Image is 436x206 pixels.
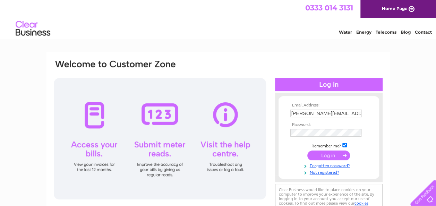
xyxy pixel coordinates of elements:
a: Contact [415,29,432,35]
a: Forgotten password? [290,162,369,169]
td: Remember me? [289,142,369,149]
a: Energy [356,29,371,35]
th: Email Address: [289,103,369,108]
img: logo.png [15,18,51,39]
a: 0333 014 3131 [305,3,353,12]
div: Clear Business is a trading name of Verastar Limited (registered in [GEOGRAPHIC_DATA] No. 3667643... [54,4,382,34]
a: Blog [401,29,411,35]
a: Telecoms [376,29,396,35]
th: Password: [289,122,369,127]
a: Not registered? [290,169,369,175]
input: Submit [307,151,350,160]
a: Water [339,29,352,35]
